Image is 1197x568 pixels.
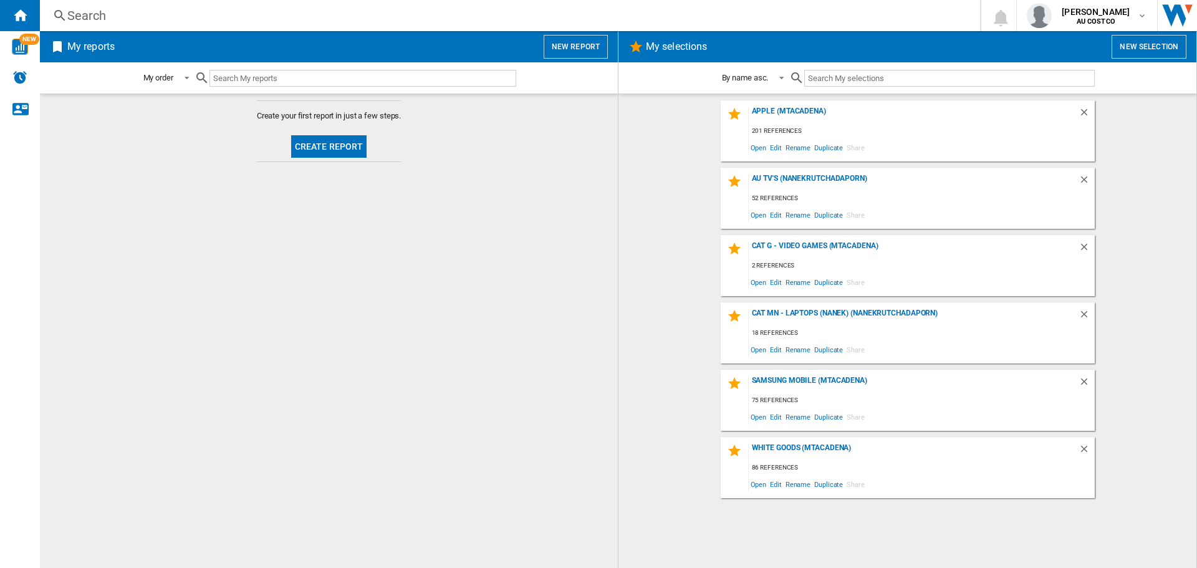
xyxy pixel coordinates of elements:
span: Share [845,341,867,358]
div: AU TV's (nanekrutchadaporn) [749,174,1079,191]
div: 2 references [749,258,1095,274]
span: [PERSON_NAME] [1062,6,1130,18]
span: Rename [784,341,812,358]
span: Rename [784,274,812,291]
h2: My reports [65,35,117,59]
span: Open [749,206,769,223]
h2: My selections [643,35,709,59]
span: Open [749,476,769,493]
div: 52 references [749,191,1095,206]
span: Edit [768,476,784,493]
div: 86 references [749,460,1095,476]
span: Open [749,408,769,425]
span: Duplicate [812,274,845,291]
div: White Goods (mtacadena) [749,443,1079,460]
span: Duplicate [812,341,845,358]
div: My order [143,73,173,82]
img: profile.jpg [1027,3,1052,28]
span: Share [845,206,867,223]
b: AU COSTCO [1077,17,1115,26]
span: Duplicate [812,139,845,156]
span: Share [845,408,867,425]
button: Create report [291,135,367,158]
span: Rename [784,476,812,493]
div: 75 references [749,393,1095,408]
span: Rename [784,139,812,156]
span: Edit [768,206,784,223]
span: Rename [784,408,812,425]
div: Delete [1079,241,1095,258]
input: Search My reports [209,70,516,87]
div: Delete [1079,107,1095,123]
div: 18 references [749,325,1095,341]
span: Edit [768,408,784,425]
span: Open [749,139,769,156]
span: Duplicate [812,408,845,425]
span: Rename [784,206,812,223]
div: Delete [1079,376,1095,393]
img: alerts-logo.svg [12,70,27,85]
div: Search [67,7,948,24]
span: Duplicate [812,206,845,223]
div: Delete [1079,443,1095,460]
div: By name asc. [722,73,769,82]
button: New selection [1112,35,1186,59]
span: Share [845,476,867,493]
div: CAT G - Video Games (mtacadena) [749,241,1079,258]
img: wise-card.svg [12,39,28,55]
span: Create your first report in just a few steps. [257,110,401,122]
span: Open [749,274,769,291]
div: Apple (mtacadena) [749,107,1079,123]
span: Edit [768,139,784,156]
div: Samsung Mobile (mtacadena) [749,376,1079,393]
div: Delete [1079,174,1095,191]
button: New report [544,35,608,59]
span: Share [845,139,867,156]
div: Cat MN - Laptops (NANEK) (nanekrutchadaporn) [749,309,1079,325]
span: Share [845,274,867,291]
input: Search My selections [804,70,1094,87]
span: NEW [19,34,39,45]
div: 201 references [749,123,1095,139]
span: Duplicate [812,476,845,493]
div: Delete [1079,309,1095,325]
span: Edit [768,341,784,358]
span: Edit [768,274,784,291]
span: Open [749,341,769,358]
